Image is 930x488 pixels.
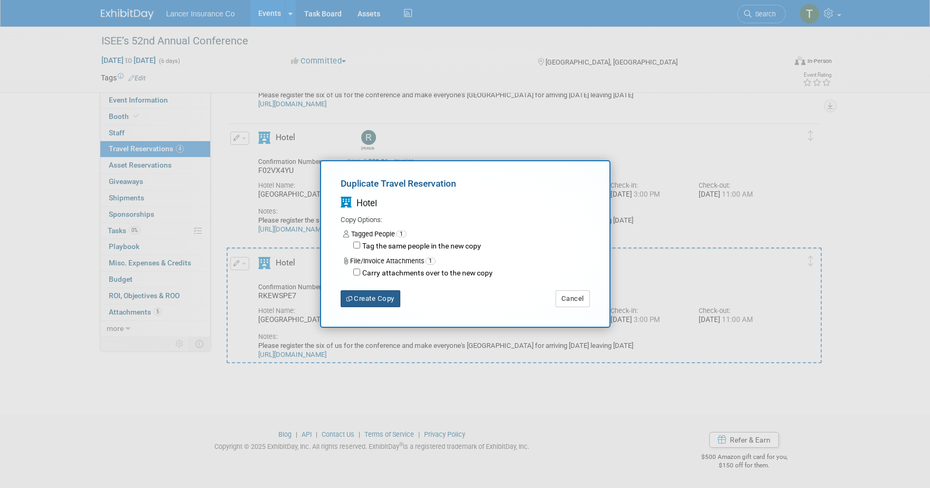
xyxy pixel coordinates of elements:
div: File/Invoice Attachments [343,256,590,266]
label: Carry attachments over to the new copy [360,268,493,279]
div: Copy Options: [341,215,590,225]
button: Cancel [556,290,590,307]
i: Hotel [341,197,352,208]
button: Create Copy [341,290,400,307]
div: Tagged People [343,229,590,239]
span: 1 [425,257,436,265]
span: 1 [396,231,407,238]
div: Duplicate Travel Reservation [341,177,590,195]
span: Hotel [356,198,377,208]
label: Tag the same people in the new copy [360,241,481,252]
